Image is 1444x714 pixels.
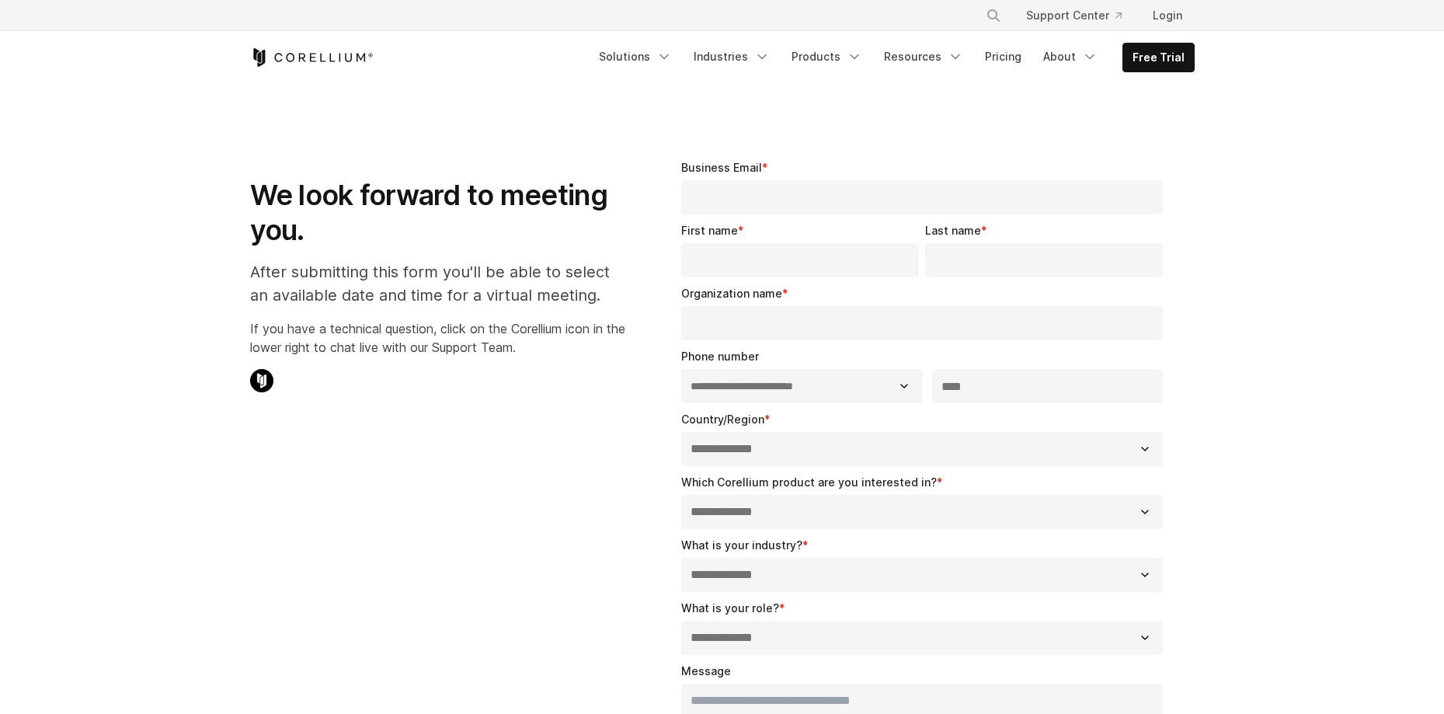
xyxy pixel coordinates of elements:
div: Navigation Menu [967,2,1195,30]
a: Pricing [976,43,1031,71]
span: Business Email [681,161,762,174]
span: What is your industry? [681,538,802,552]
a: Industries [684,43,779,71]
span: Country/Region [681,413,764,426]
a: Solutions [590,43,681,71]
a: Products [782,43,872,71]
div: Navigation Menu [590,43,1195,72]
h1: We look forward to meeting you. [250,178,625,248]
span: Which Corellium product are you interested in? [681,475,937,489]
a: About [1034,43,1107,71]
a: Corellium Home [250,48,374,67]
a: Free Trial [1123,44,1194,71]
span: Last name [925,224,981,237]
p: After submitting this form you'll be able to select an available date and time for a virtual meet... [250,260,625,307]
a: Login [1140,2,1195,30]
span: First name [681,224,738,237]
a: Resources [875,43,973,71]
button: Search [979,2,1007,30]
img: Corellium Chat Icon [250,369,273,392]
span: Message [681,664,731,677]
span: Organization name [681,287,782,300]
a: Support Center [1014,2,1134,30]
span: What is your role? [681,601,779,615]
p: If you have a technical question, click on the Corellium icon in the lower right to chat live wit... [250,319,625,357]
span: Phone number [681,350,759,363]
